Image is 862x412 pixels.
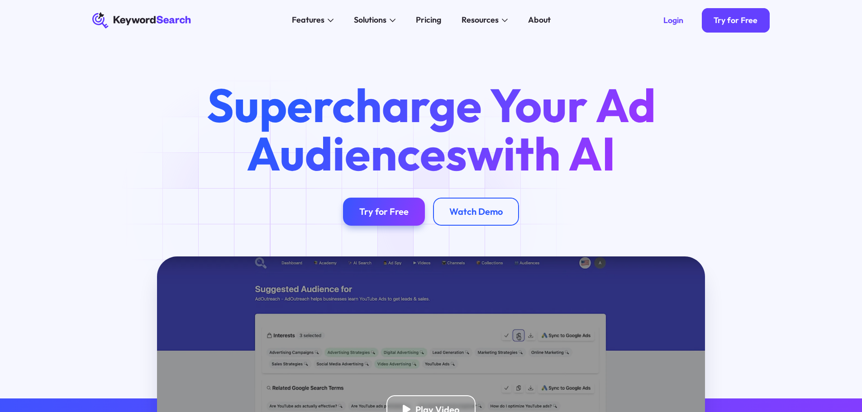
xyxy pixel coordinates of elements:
a: About [522,12,557,28]
a: Try for Free [343,198,425,226]
div: Login [663,15,683,25]
a: Pricing [410,12,448,28]
div: About [528,14,551,26]
a: Login [651,8,695,33]
div: Pricing [416,14,441,26]
div: Resources [462,14,499,26]
div: Watch Demo [449,206,503,217]
span: with AI [467,124,615,183]
div: Solutions [354,14,386,26]
div: Try for Free [714,15,757,25]
div: Try for Free [359,206,409,217]
a: Try for Free [702,8,770,33]
div: Features [292,14,324,26]
h1: Supercharge Your Ad Audiences [187,81,674,177]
